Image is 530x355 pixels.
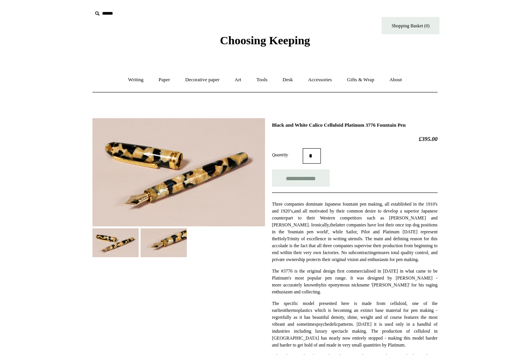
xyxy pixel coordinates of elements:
span: and all motivated by their common desire to develop a superior Japanese counterpart to their West... [272,208,438,228]
span: by [317,282,321,288]
a: Paper [152,70,177,90]
span: , [293,208,294,214]
span: oly [281,236,287,241]
h1: Black and White Calico Celluloid Platinum 3776 Fountain Pen [272,122,438,128]
span: H [278,236,281,241]
img: Black and White Calico Celluloid Platinum 3776 Fountain Pen [141,228,187,257]
span: thermoplastic [285,308,310,313]
span: Three companies dominate Japanese fountain pen making, all established in the 1910's and 1920’s [272,201,438,214]
span: his eponymous nickname '[PERSON_NAME]' for his raging enthusiasm and collecting. [272,282,438,295]
a: Shopping Basket (0) [382,17,439,34]
a: Choosing Keeping [220,40,310,45]
h2: £395.00 [272,136,438,142]
a: About [382,70,409,90]
a: Decorative paper [178,70,226,90]
span: rinity of excellence in writing utensils. The main and defining reason for this accolade is the f... [272,236,438,255]
img: Black and White Calico Celluloid Platinum 3776 Fountain Pen [92,228,139,257]
img: Black and White Calico Celluloid Platinum 3776 Fountain Pen [92,118,265,226]
span: patterns. [DATE] it is used only in a handful of industries including luxury spectacle making. Th... [272,322,438,348]
span: latter companies have lost their once top dog positions in the 'fountain pen world', while Sailor... [272,222,438,241]
label: Quantity [272,151,303,158]
a: Accessories [301,70,339,90]
a: Desk [276,70,300,90]
span: e [376,250,377,255]
span: psychedelic [317,322,339,327]
a: Gifts & Wrap [340,70,381,90]
span: The specific model presented here is made from celluloid, one of the earliest [272,301,438,313]
span: the [330,222,336,228]
a: Writing [121,70,151,90]
span: Choosing Keeping [220,34,310,47]
span: T [287,236,290,241]
span: The #3776 is the original design first commercialised in [DATE] in what came to be Platinum's mos... [272,268,438,288]
a: Art [228,70,248,90]
span: s which is becoming an extinct base material for pen making - regretfully as it has beautiful den... [272,308,438,327]
a: Tools [250,70,275,90]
